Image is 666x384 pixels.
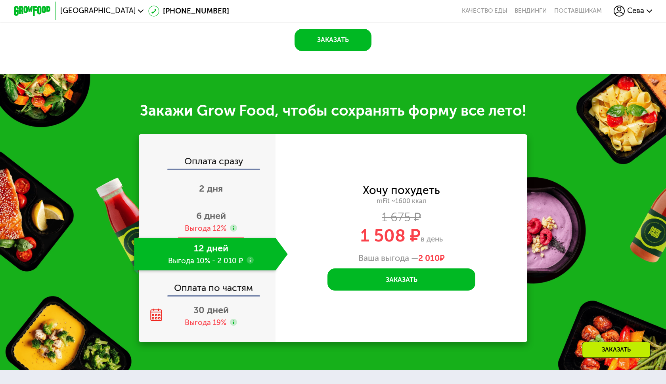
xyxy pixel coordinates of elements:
div: mFit ~1600 ккал [276,197,527,205]
span: 2 010 [418,253,440,263]
div: Оплата сразу [140,148,276,169]
button: Заказать [327,268,475,291]
a: Вендинги [515,7,547,15]
a: Качество еды [462,7,507,15]
div: Ваша выгода — [276,253,527,263]
span: 1 508 ₽ [360,225,421,246]
div: Выгода 12% [185,223,226,234]
span: ₽ [418,253,445,263]
div: поставщикам [554,7,602,15]
div: 1 675 ₽ [276,212,527,222]
div: Заказать [582,342,651,358]
span: 2 дня [199,183,223,194]
a: [PHONE_NUMBER] [148,6,229,17]
span: Сева [627,7,644,15]
span: в день [421,234,443,243]
div: Хочу похудеть [363,185,440,196]
span: 30 дней [193,304,229,316]
button: Заказать [295,29,371,51]
span: [GEOGRAPHIC_DATA] [60,7,136,15]
div: Выгода 19% [185,317,226,328]
div: Оплата по частям [140,274,276,295]
span: 6 дней [196,210,226,221]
